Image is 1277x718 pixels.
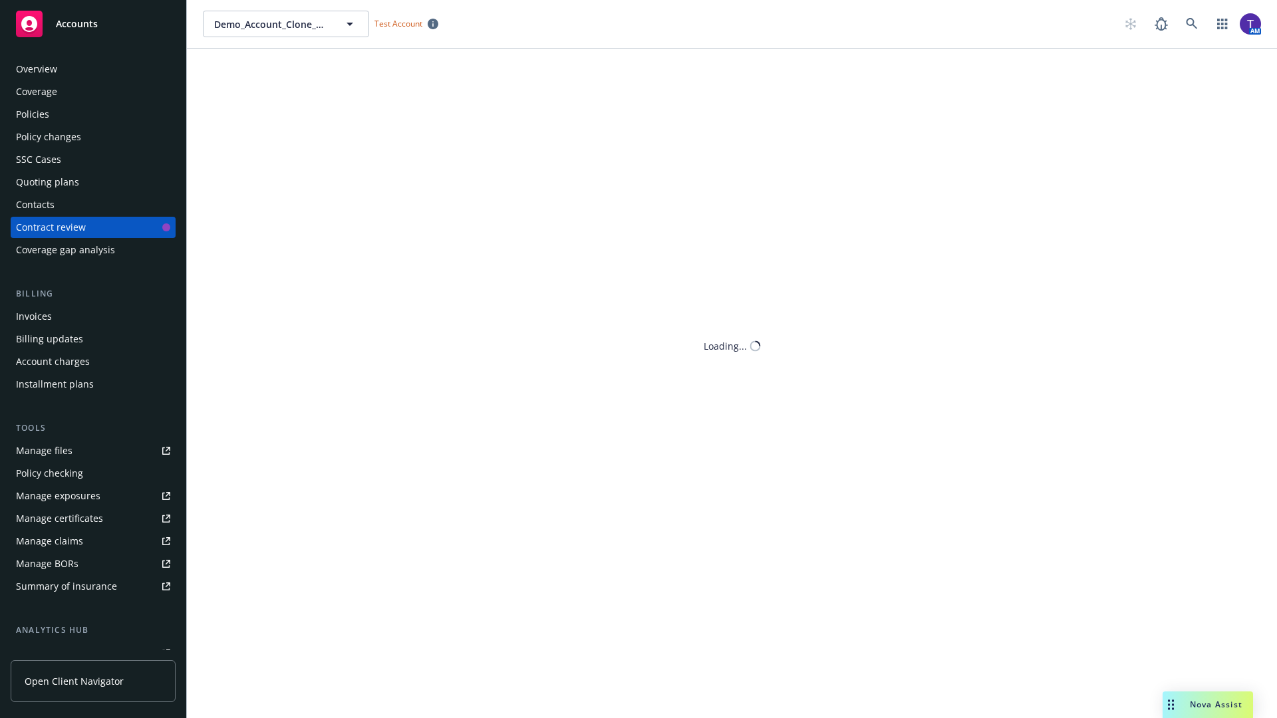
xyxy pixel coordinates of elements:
[11,421,176,435] div: Tools
[11,642,176,663] a: Loss summary generator
[16,306,52,327] div: Invoices
[16,81,57,102] div: Coverage
[11,624,176,637] div: Analytics hub
[704,339,747,353] div: Loading...
[16,104,49,125] div: Policies
[11,576,176,597] a: Summary of insurance
[374,18,422,29] span: Test Account
[16,149,61,170] div: SSC Cases
[1117,11,1144,37] a: Start snowing
[11,217,176,238] a: Contract review
[11,351,176,372] a: Account charges
[11,104,176,125] a: Policies
[16,553,78,574] div: Manage BORs
[1163,691,1253,718] button: Nova Assist
[16,351,90,372] div: Account charges
[1179,11,1205,37] a: Search
[16,194,55,215] div: Contacts
[11,463,176,484] a: Policy checking
[25,674,124,688] span: Open Client Navigator
[11,440,176,461] a: Manage files
[11,374,176,395] a: Installment plans
[11,149,176,170] a: SSC Cases
[16,172,79,193] div: Quoting plans
[11,306,176,327] a: Invoices
[16,440,72,461] div: Manage files
[16,642,126,663] div: Loss summary generator
[11,508,176,529] a: Manage certificates
[11,59,176,80] a: Overview
[16,239,115,261] div: Coverage gap analysis
[1163,691,1179,718] div: Drag to move
[1190,699,1242,710] span: Nova Assist
[11,5,176,43] a: Accounts
[11,126,176,148] a: Policy changes
[16,508,103,529] div: Manage certificates
[16,217,86,238] div: Contract review
[16,126,81,148] div: Policy changes
[11,81,176,102] a: Coverage
[16,576,117,597] div: Summary of insurance
[1209,11,1236,37] a: Switch app
[16,531,83,552] div: Manage claims
[16,59,57,80] div: Overview
[11,239,176,261] a: Coverage gap analysis
[11,172,176,193] a: Quoting plans
[11,287,176,300] div: Billing
[11,485,176,507] a: Manage exposures
[11,553,176,574] a: Manage BORs
[11,531,176,552] a: Manage claims
[11,328,176,350] a: Billing updates
[11,194,176,215] a: Contacts
[369,17,444,31] span: Test Account
[16,485,100,507] div: Manage exposures
[214,17,329,31] span: Demo_Account_Clone_QA_CR_Tests_Demo
[203,11,369,37] button: Demo_Account_Clone_QA_CR_Tests_Demo
[16,328,83,350] div: Billing updates
[56,19,98,29] span: Accounts
[16,463,83,484] div: Policy checking
[16,374,94,395] div: Installment plans
[1240,13,1261,35] img: photo
[1148,11,1175,37] a: Report a Bug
